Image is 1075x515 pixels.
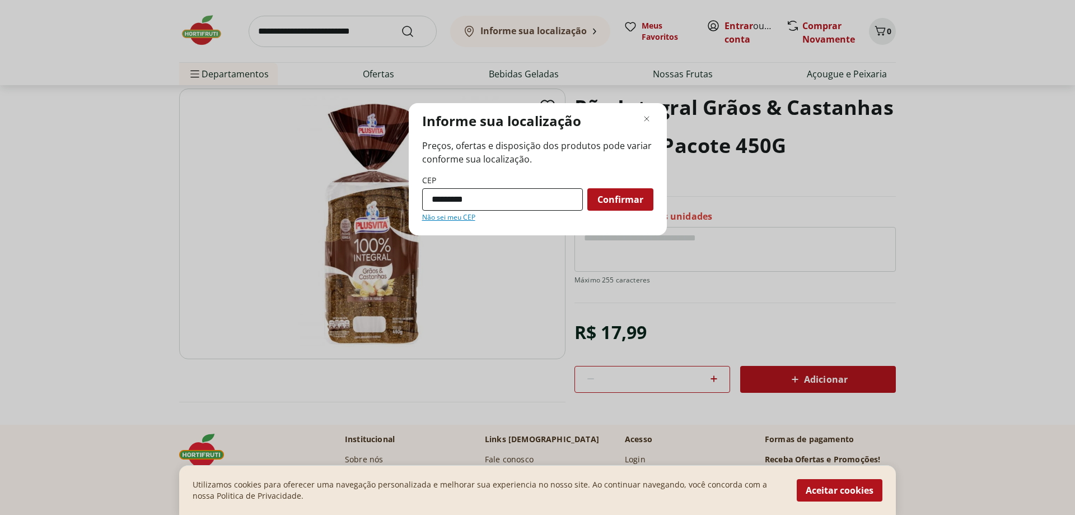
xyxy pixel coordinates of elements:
[409,103,667,235] div: Modal de regionalização
[640,112,653,126] button: Fechar modal de regionalização
[797,479,882,502] button: Aceitar cookies
[422,139,653,166] span: Preços, ofertas e disposição dos produtos pode variar conforme sua localização.
[193,479,783,502] p: Utilizamos cookies para oferecer uma navegação personalizada e melhorar sua experiencia no nosso ...
[597,195,643,204] span: Confirmar
[422,213,475,222] a: Não sei meu CEP
[422,175,436,186] label: CEP
[422,112,581,130] p: Informe sua localização
[587,188,653,211] button: Confirmar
